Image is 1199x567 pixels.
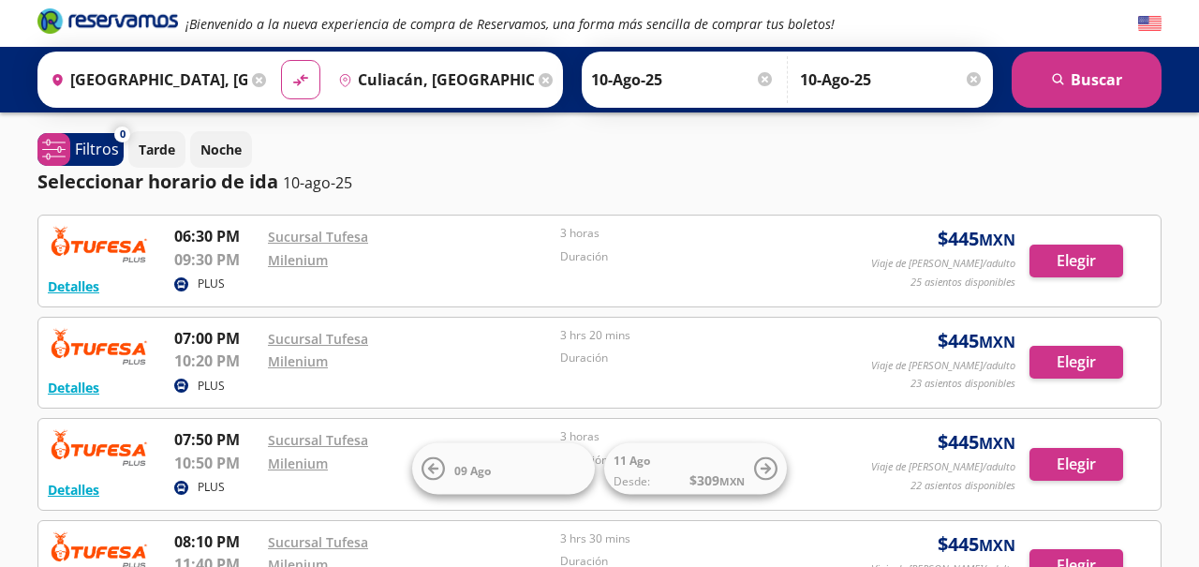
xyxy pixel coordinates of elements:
[979,535,1015,556] small: MXN
[268,533,368,551] a: Sucursal Tufesa
[174,248,259,271] p: 09:30 PM
[48,378,99,397] button: Detalles
[454,462,491,478] span: 09 Ago
[1029,448,1123,481] button: Elegir
[139,140,175,159] p: Tarde
[174,452,259,474] p: 10:50 PM
[190,131,252,168] button: Noche
[938,428,1015,456] span: $ 445
[938,327,1015,355] span: $ 445
[412,443,595,495] button: 09 Ago
[910,478,1015,494] p: 22 asientos disponibles
[43,56,247,103] input: Buscar Origen
[174,225,259,247] p: 06:30 PM
[48,480,99,500] button: Detalles
[268,455,328,472] a: Milenium
[185,15,835,33] em: ¡Bienvenido a la nueva experiencia de compra de Reservamos, una forma más sencilla de comprar tus...
[120,127,126,142] span: 0
[560,225,843,242] p: 3 horas
[871,358,1015,374] p: Viaje de [PERSON_NAME]/adulto
[268,251,328,269] a: Milenium
[198,276,225,292] p: PLUS
[614,453,650,469] span: 11 Ago
[331,56,535,103] input: Buscar Destino
[560,428,843,445] p: 3 horas
[200,140,242,159] p: Noche
[48,225,151,262] img: RESERVAMOS
[591,56,775,103] input: Elegir Fecha
[174,530,259,553] p: 08:10 PM
[268,330,368,348] a: Sucursal Tufesa
[719,474,745,488] small: MXN
[268,352,328,370] a: Milenium
[871,459,1015,475] p: Viaje de [PERSON_NAME]/adulto
[174,350,259,372] p: 10:20 PM
[560,248,843,265] p: Duración
[1029,346,1123,379] button: Elegir
[174,327,259,350] p: 07:00 PM
[37,168,278,196] p: Seleccionar horario de ida
[268,431,368,449] a: Sucursal Tufesa
[560,327,843,344] p: 3 hrs 20 mins
[1138,12,1162,36] button: English
[37,7,178,40] a: Brand Logo
[1012,52,1162,108] button: Buscar
[48,428,151,466] img: RESERVAMOS
[48,327,151,365] img: RESERVAMOS
[938,530,1015,559] span: $ 445
[979,230,1015,250] small: MXN
[37,7,178,35] i: Brand Logo
[198,479,225,496] p: PLUS
[910,275,1015,291] p: 25 asientos disponibles
[614,473,650,490] span: Desde:
[128,131,185,168] button: Tarde
[560,350,843,366] p: Duración
[1029,245,1123,277] button: Elegir
[604,443,787,495] button: 11 AgoDesde:$309MXN
[800,56,984,103] input: Opcional
[979,332,1015,352] small: MXN
[75,138,119,160] p: Filtros
[174,428,259,451] p: 07:50 PM
[198,378,225,395] p: PLUS
[560,530,843,547] p: 3 hrs 30 mins
[979,433,1015,454] small: MXN
[283,172,352,194] p: 10-ago-25
[871,256,1015,272] p: Viaje de [PERSON_NAME]/adulto
[268,228,368,246] a: Sucursal Tufesa
[689,470,745,490] span: $ 309
[48,276,99,296] button: Detalles
[938,225,1015,253] span: $ 445
[910,376,1015,392] p: 23 asientos disponibles
[37,133,124,166] button: 0Filtros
